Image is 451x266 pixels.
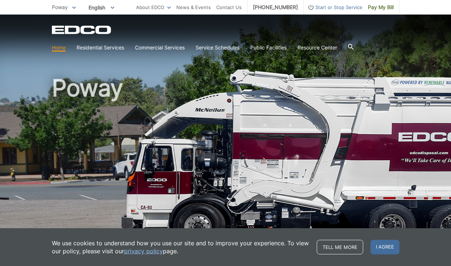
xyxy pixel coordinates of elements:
[176,3,211,11] a: News & Events
[77,44,124,52] a: Residential Services
[52,25,112,34] a: EDCD logo. Return to the homepage.
[135,44,185,52] a: Commercial Services
[136,3,171,11] a: About EDCO
[317,240,363,254] a: Tell me more
[298,44,337,52] a: Resource Center
[52,76,399,236] h1: Poway
[124,247,163,255] a: privacy policy
[52,239,309,255] p: We use cookies to understand how you use our site and to improve your experience. To view our pol...
[216,3,242,11] a: Contact Us
[196,44,239,52] a: Service Schedules
[52,44,66,52] a: Home
[368,3,394,11] span: Pay My Bill
[370,240,399,254] span: I agree
[83,1,120,13] span: English
[250,44,287,52] a: Public Facilities
[52,4,68,10] span: Poway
